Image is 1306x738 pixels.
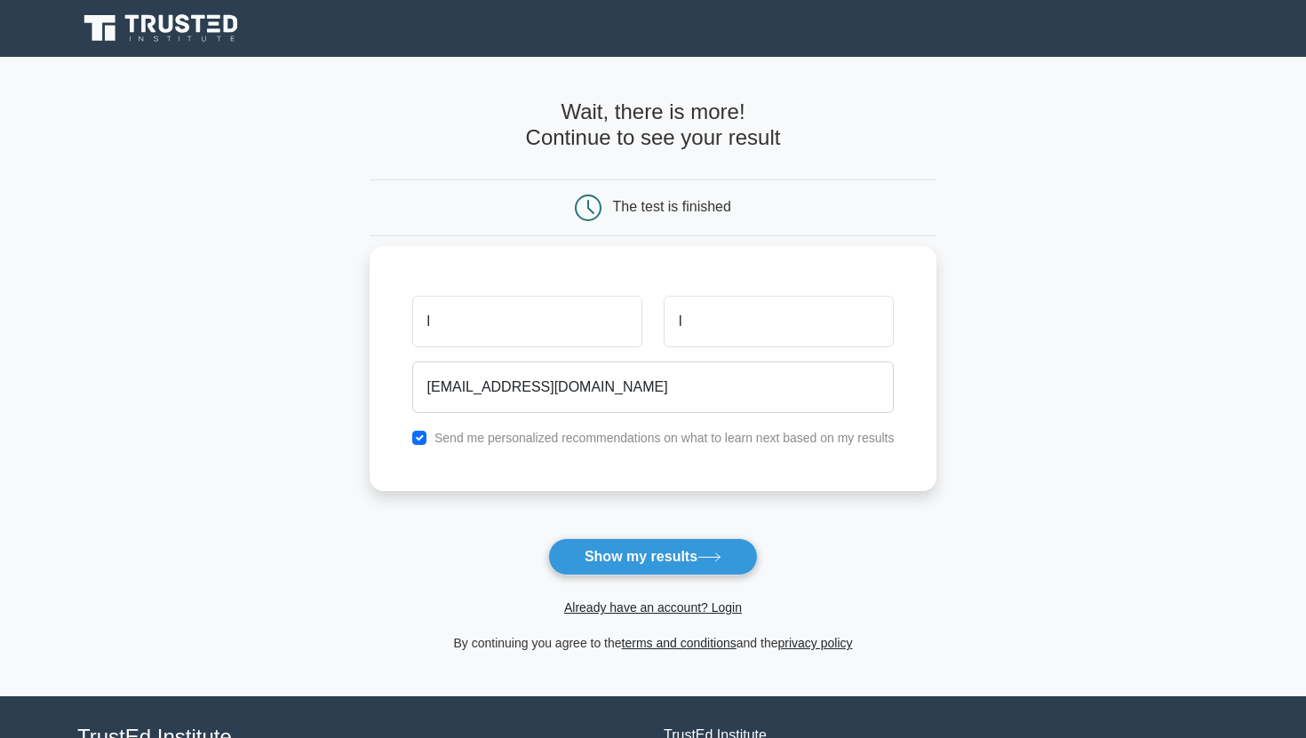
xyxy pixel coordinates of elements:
div: The test is finished [613,199,731,214]
button: Show my results [548,538,758,575]
label: Send me personalized recommendations on what to learn next based on my results [434,431,895,445]
a: privacy policy [778,636,853,650]
input: First name [412,296,642,347]
div: By continuing you agree to the and the [359,632,948,654]
a: Already have an account? Login [564,600,742,615]
a: terms and conditions [622,636,737,650]
input: Last name [664,296,894,347]
input: Email [412,361,895,413]
h4: Wait, there is more! Continue to see your result [370,99,937,151]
